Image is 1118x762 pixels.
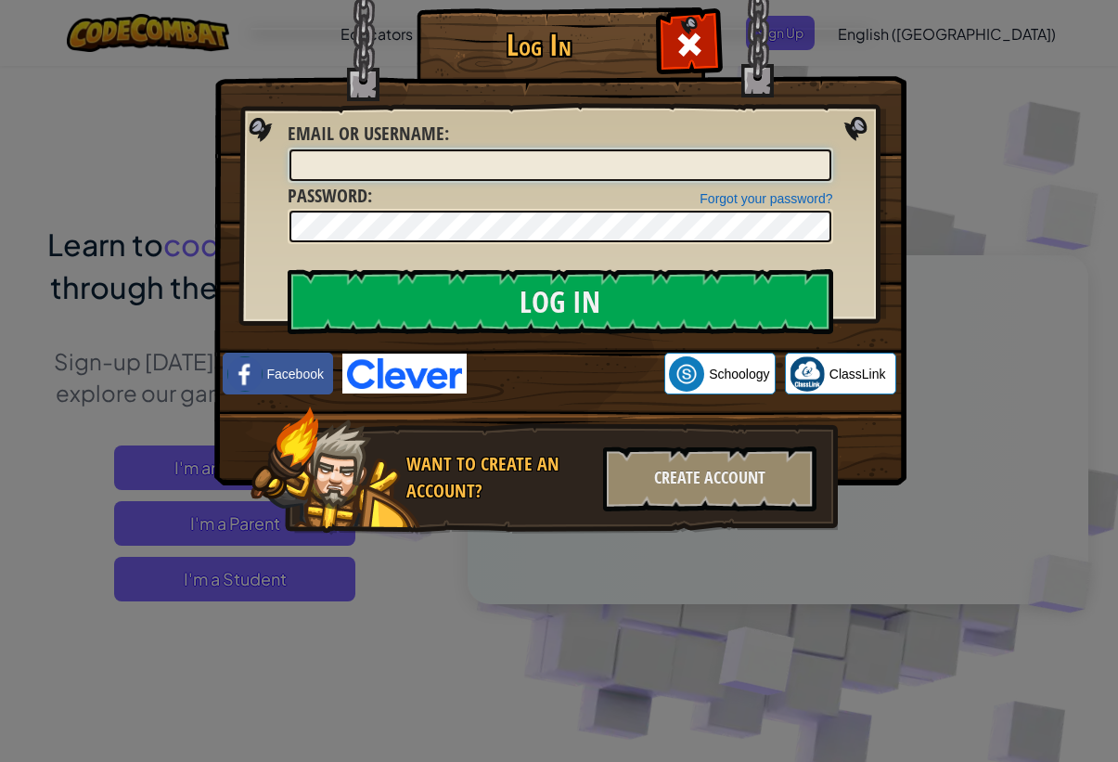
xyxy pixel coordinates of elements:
input: Log In [288,269,833,334]
span: Schoology [709,365,769,383]
iframe: Sign in with Google Button [467,354,664,394]
span: Password [288,183,367,208]
img: classlink-logo-small.png [790,356,825,392]
span: Facebook [267,365,324,383]
span: ClassLink [829,365,886,383]
h1: Log In [421,29,658,61]
img: schoology.png [669,356,704,392]
div: Create Account [603,446,816,511]
span: Email or Username [288,121,444,146]
a: Forgot your password? [700,191,832,206]
img: facebook_small.png [227,356,263,392]
img: clever-logo-blue.png [342,354,467,394]
label: : [288,183,372,210]
div: Sign in with Google. Opens in new tab [476,354,655,394]
label: : [288,121,449,148]
div: Want to create an account? [406,451,592,504]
